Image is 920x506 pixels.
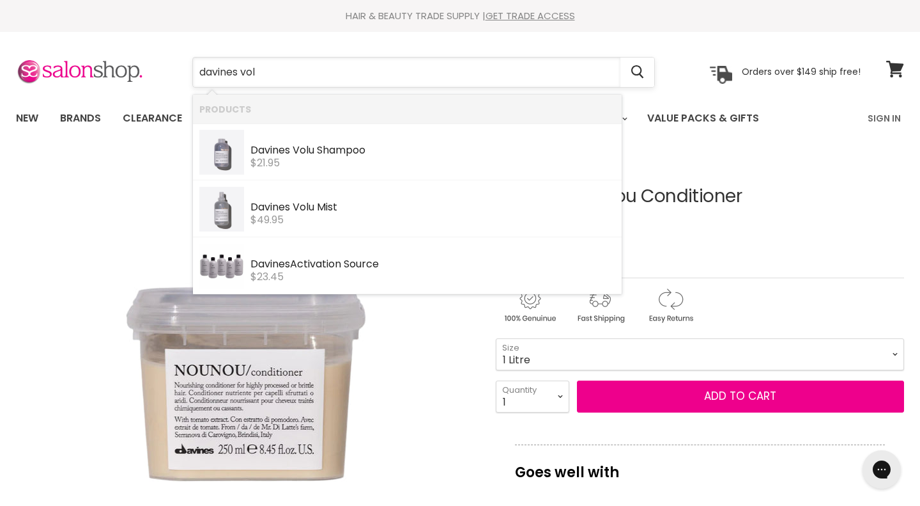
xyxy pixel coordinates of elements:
[577,381,904,413] button: Add to cart
[6,100,815,137] ul: Main menu
[742,66,861,77] p: Orders over $149 ship free!
[250,212,284,227] span: $49.95
[193,95,622,123] li: Products
[6,105,48,132] a: New
[193,123,622,180] li: Products: Davines Volu Shampoo
[199,187,244,232] img: 75055_ESSENTIAL_HAIRCARE_VOLU_Hair_Mist_250ml_Davines_2000x_8c12c497-fee3-4af2-ae35-a55f70a56056_...
[192,57,655,88] form: Product
[250,258,615,272] div: Activation Source
[193,237,622,294] li: Products: Davines Activation Source
[638,105,769,132] a: Value Packs & Gifts
[636,286,704,325] img: returns.gif
[293,143,309,157] b: Vol
[250,145,615,158] div: u Shampoo
[50,105,111,132] a: Brands
[250,269,284,284] span: $23.45
[486,9,575,22] a: GET TRADE ACCESS
[496,286,563,325] img: genuine.gif
[250,200,290,214] b: Davines
[193,58,620,87] input: Search
[199,130,244,175] img: 75052_ESSENTIAL_HAIRCARE_VOLU_Shampoo_250ml_Davines_2000x_fb686477-a666-43aa-9ffe-765b5c4b7240_20...
[860,105,908,132] a: Sign In
[113,105,192,132] a: Clearance
[250,257,290,271] b: Davines
[250,202,615,215] div: u Mist
[620,58,654,87] button: Search
[566,286,634,325] img: shipping.gif
[193,180,622,237] li: Products: Davines Volu Mist
[199,244,244,289] img: s-l1600_3_200x.jpg
[515,445,885,487] p: Goes well with
[496,381,569,413] select: Quantity
[250,143,290,157] b: Davines
[250,155,280,170] span: $21.95
[496,187,904,207] h1: Davines Nounou Conditioner
[856,446,907,493] iframe: Gorgias live chat messenger
[293,200,309,214] b: Vol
